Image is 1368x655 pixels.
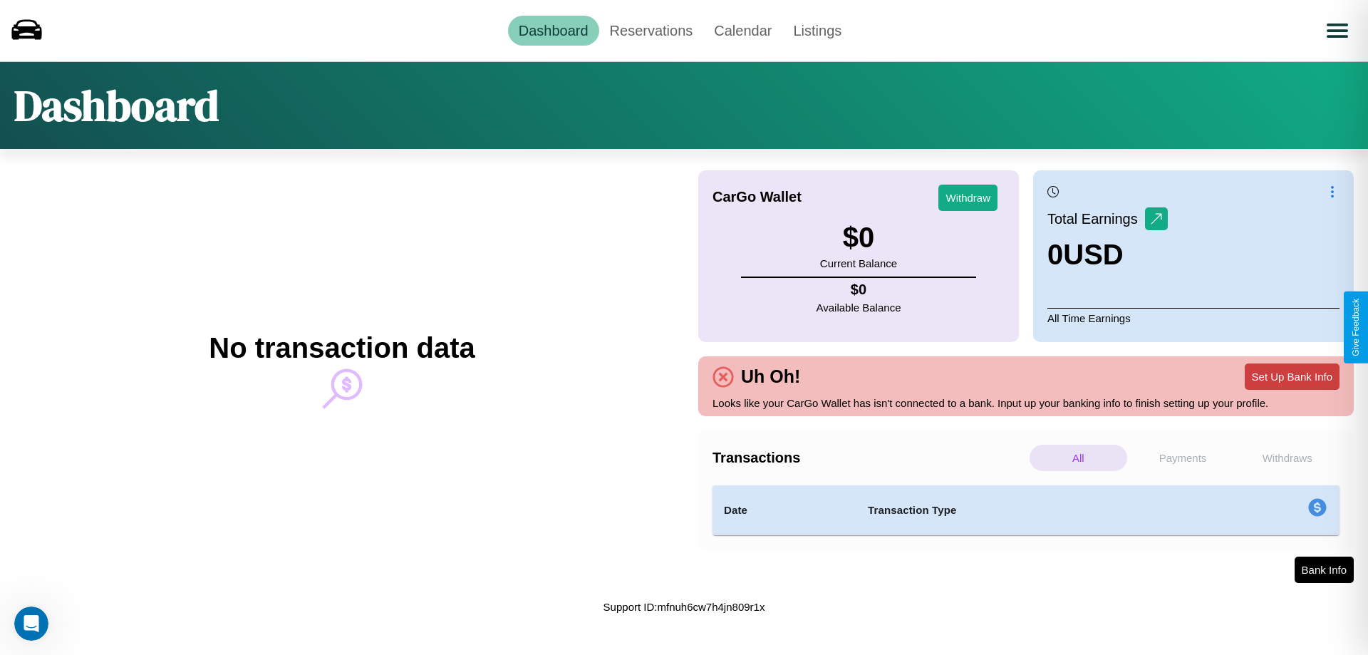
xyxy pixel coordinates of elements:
[1351,299,1361,356] div: Give Feedback
[712,189,802,205] h4: CarGo Wallet
[14,76,219,135] h1: Dashboard
[782,16,852,46] a: Listings
[817,282,901,298] h4: $ 0
[820,222,897,254] h3: $ 0
[1245,363,1339,390] button: Set Up Bank Info
[1047,206,1145,232] p: Total Earnings
[712,450,1026,466] h4: Transactions
[1134,445,1232,471] p: Payments
[1238,445,1336,471] p: Withdraws
[1047,308,1339,328] p: All Time Earnings
[1047,239,1168,271] h3: 0 USD
[868,502,1191,519] h4: Transaction Type
[712,485,1339,535] table: simple table
[1295,557,1354,583] button: Bank Info
[734,366,807,387] h4: Uh Oh!
[703,16,782,46] a: Calendar
[209,332,475,364] h2: No transaction data
[603,597,765,617] p: Support ID: mfnuh6cw7h4jn809r1x
[938,185,997,211] button: Withdraw
[1317,11,1357,51] button: Open menu
[817,298,901,317] p: Available Balance
[712,393,1339,413] p: Looks like your CarGo Wallet has isn't connected to a bank. Input up your banking info to finish ...
[14,607,48,641] iframe: Intercom live chat
[724,502,845,519] h4: Date
[599,16,704,46] a: Reservations
[508,16,599,46] a: Dashboard
[820,254,897,273] p: Current Balance
[1030,445,1127,471] p: All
